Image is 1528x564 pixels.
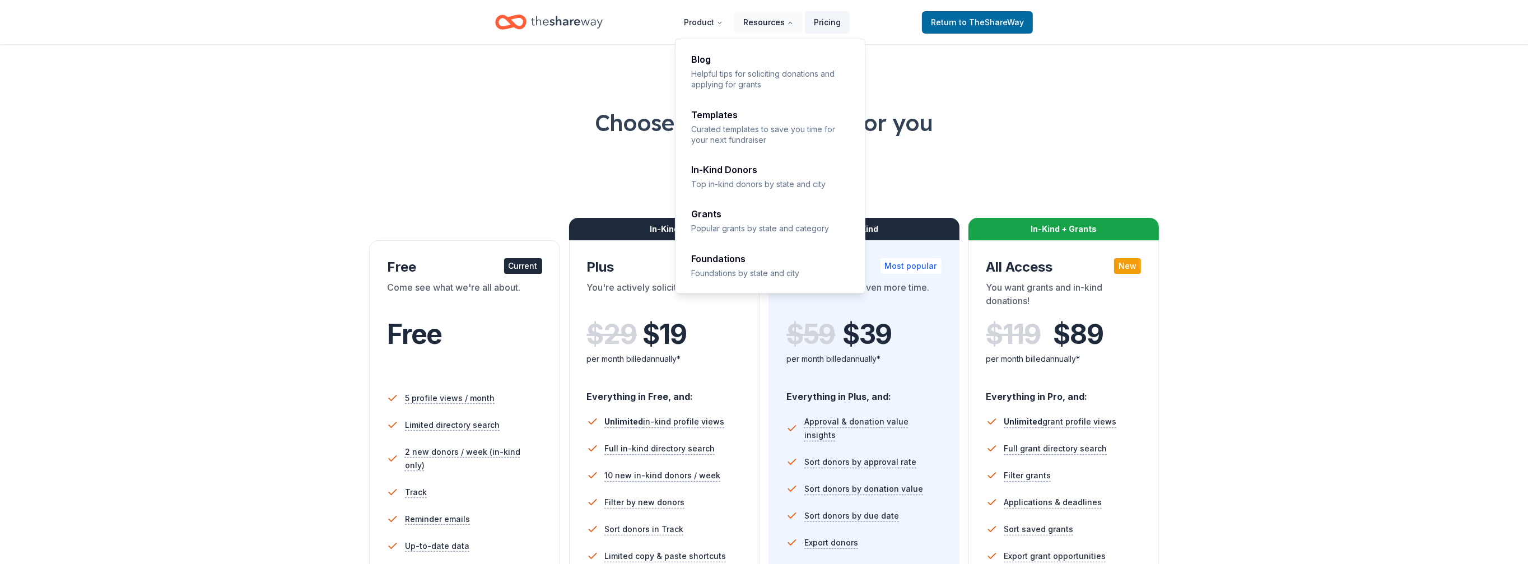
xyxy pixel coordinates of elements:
div: You want to save even more time. [786,281,942,312]
div: Grants [691,209,850,218]
span: $ 89 [1054,319,1103,350]
span: Reminder emails [405,512,470,526]
div: You want grants and in-kind donations! [986,281,1142,312]
button: Resources [734,11,803,34]
div: Come see what we're all about. [387,281,542,312]
p: Top in-kind donors by state and city [691,179,850,189]
div: per month billed annually* [786,352,942,366]
span: Limited directory search [405,418,500,432]
div: Foundations [691,254,850,263]
span: Sort donors in Track [605,523,684,536]
span: $ 39 [842,319,892,350]
div: per month billed annually* [587,352,742,366]
span: Export donors [804,536,858,549]
span: $ 19 [643,319,687,350]
div: In-Kind Donors [691,165,850,174]
div: Everything in Plus, and: [786,380,942,404]
div: In-Kind [569,218,760,240]
span: Export grant opportunities [1004,549,1106,563]
span: Sort donors by donation value [804,482,923,496]
p: Popular grants by state and category [691,223,850,234]
div: Most popular [881,258,942,274]
div: Blog [691,55,850,64]
div: New [1114,258,1141,274]
a: BlogHelpful tips for soliciting donations and applying for grants [684,48,857,97]
span: Full grant directory search [1004,442,1107,455]
span: Unlimited [605,417,644,426]
div: Current [504,258,542,274]
span: Filter by new donors [605,496,685,509]
span: Applications & deadlines [1004,496,1102,509]
p: Curated templates to save you time for your next fundraiser [691,124,850,146]
div: Templates [691,110,850,119]
span: Unlimited [1004,417,1043,426]
div: Plus [587,258,742,276]
span: Approval & donation value insights [804,415,942,442]
button: Product [675,11,732,34]
span: Sort saved grants [1004,523,1074,536]
span: Filter grants [1004,469,1051,482]
span: Full in-kind directory search [605,442,715,455]
span: grant profile views [1004,417,1117,426]
span: Sort donors by due date [804,509,899,523]
span: Return [931,16,1024,29]
span: to TheShareWay [959,17,1024,27]
div: Everything in Pro, and: [986,380,1142,404]
a: FoundationsFoundations by state and city [684,248,857,285]
span: Free [387,318,442,351]
div: Resources [676,39,866,294]
span: Track [405,486,427,499]
nav: Main [675,9,850,35]
span: in-kind profile views [605,417,725,426]
a: Returnto TheShareWay [922,11,1033,34]
a: Home [495,9,603,35]
span: Sort donors by approval rate [804,455,916,469]
div: Everything in Free, and: [587,380,742,404]
div: Free [387,258,542,276]
div: per month billed annually* [986,352,1142,366]
div: All Access [986,258,1142,276]
div: In-Kind + Grants [968,218,1159,240]
div: You're actively soliciting donations. [587,281,742,312]
a: GrantsPopular grants by state and category [684,203,857,240]
span: 2 new donors / week (in-kind only) [405,445,542,472]
p: Foundations by state and city [691,268,850,278]
span: 5 profile views / month [405,391,495,405]
p: Helpful tips for soliciting donations and applying for grants [691,68,850,90]
h1: Choose the perfect plan for you [235,107,1293,138]
a: Pricing [805,11,850,34]
a: In-Kind DonorsTop in-kind donors by state and city [684,159,857,196]
span: 10 new in-kind donors / week [605,469,721,482]
a: TemplatesCurated templates to save you time for your next fundraiser [684,104,857,152]
span: Limited copy & paste shortcuts [605,549,726,563]
span: Up-to-date data [405,539,469,553]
